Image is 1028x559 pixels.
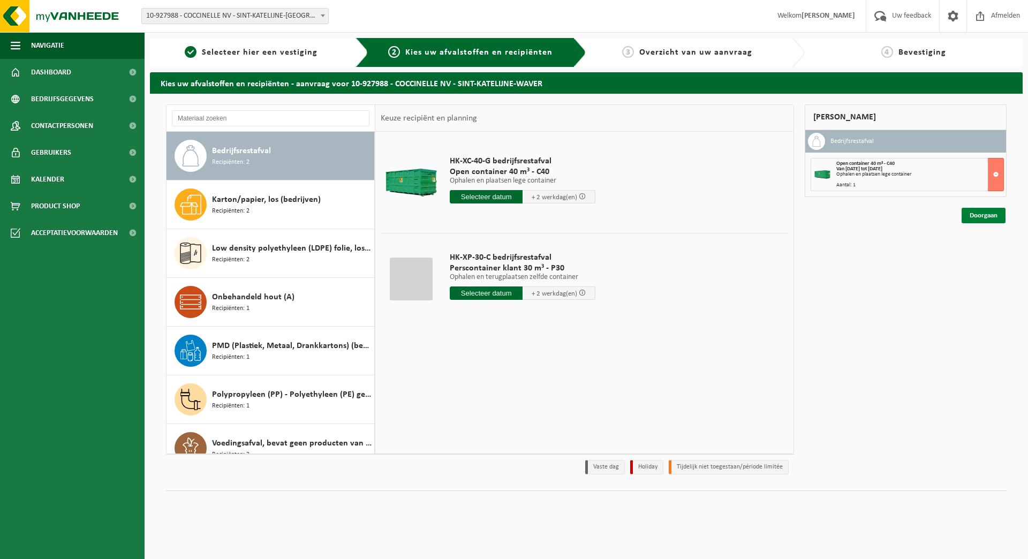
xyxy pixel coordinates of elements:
[630,460,663,474] li: Holiday
[836,166,882,172] strong: Van [DATE] tot [DATE]
[185,46,196,58] span: 1
[450,263,595,274] span: Perscontainer klant 30 m³ - P30
[31,59,71,86] span: Dashboard
[450,252,595,263] span: HK-XP-30-C bedrijfsrestafval
[141,8,329,24] span: 10-927988 - COCCINELLE NV - SINT-KATELIJNE-WAVER
[836,172,1004,177] div: Ophalen en plaatsen lege container
[450,177,595,185] p: Ophalen en plaatsen lege container
[172,110,369,126] input: Materiaal zoeken
[31,86,94,112] span: Bedrijfsgegevens
[167,132,375,180] button: Bedrijfsrestafval Recipiënten: 2
[450,274,595,281] p: Ophalen en terugplaatsen zelfde container
[167,229,375,278] button: Low density polyethyleen (LDPE) folie, los, gekleurd Recipiënten: 2
[669,460,789,474] li: Tijdelijk niet toegestaan/période limitée
[212,388,372,401] span: Polypropyleen (PP) - Polyethyleen (PE) gemengd, hard, gekleurd
[212,242,372,255] span: Low density polyethyleen (LDPE) folie, los, gekleurd
[375,105,482,132] div: Keuze recipiënt en planning
[622,46,634,58] span: 3
[450,190,523,203] input: Selecteer datum
[31,139,71,166] span: Gebruikers
[450,156,595,167] span: HK-XC-40-G bedrijfsrestafval
[450,167,595,177] span: Open container 40 m³ - C40
[802,12,855,20] strong: [PERSON_NAME]
[167,180,375,229] button: Karton/papier, los (bedrijven) Recipiënten: 2
[212,339,372,352] span: PMD (Plastiek, Metaal, Drankkartons) (bedrijven)
[585,460,625,474] li: Vaste dag
[31,220,118,246] span: Acceptatievoorwaarden
[167,375,375,424] button: Polypropyleen (PP) - Polyethyleen (PE) gemengd, hard, gekleurd Recipiënten: 1
[31,166,64,193] span: Kalender
[31,112,93,139] span: Contactpersonen
[532,290,577,297] span: + 2 werkdag(en)
[212,352,250,362] span: Recipiënten: 1
[639,48,752,57] span: Overzicht van uw aanvraag
[388,46,400,58] span: 2
[881,46,893,58] span: 4
[805,104,1007,130] div: [PERSON_NAME]
[167,424,375,473] button: Voedingsafval, bevat geen producten van dierlijke oorsprong, gemengde verpakking (exclusief glas)...
[405,48,553,57] span: Kies uw afvalstoffen en recipiënten
[212,193,321,206] span: Karton/papier, los (bedrijven)
[167,278,375,327] button: Onbehandeld hout (A) Recipiënten: 1
[167,327,375,375] button: PMD (Plastiek, Metaal, Drankkartons) (bedrijven) Recipiënten: 1
[212,157,250,168] span: Recipiënten: 2
[962,208,1006,223] a: Doorgaan
[836,183,1004,188] div: Aantal: 1
[155,46,347,59] a: 1Selecteer hier een vestiging
[836,161,895,167] span: Open container 40 m³ - C40
[830,133,874,150] h3: Bedrijfsrestafval
[212,291,294,304] span: Onbehandeld hout (A)
[212,255,250,265] span: Recipiënten: 2
[202,48,318,57] span: Selecteer hier een vestiging
[212,450,250,460] span: Recipiënten: 3
[450,286,523,300] input: Selecteer datum
[31,193,80,220] span: Product Shop
[212,437,372,450] span: Voedingsafval, bevat geen producten van dierlijke oorsprong, gemengde verpakking (exclusief glas)
[142,9,328,24] span: 10-927988 - COCCINELLE NV - SINT-KATELIJNE-WAVER
[212,206,250,216] span: Recipiënten: 2
[212,304,250,314] span: Recipiënten: 1
[898,48,946,57] span: Bevestiging
[150,72,1023,93] h2: Kies uw afvalstoffen en recipiënten - aanvraag voor 10-927988 - COCCINELLE NV - SINT-KATELIJNE-WAVER
[212,401,250,411] span: Recipiënten: 1
[212,145,271,157] span: Bedrijfsrestafval
[31,32,64,59] span: Navigatie
[532,194,577,201] span: + 2 werkdag(en)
